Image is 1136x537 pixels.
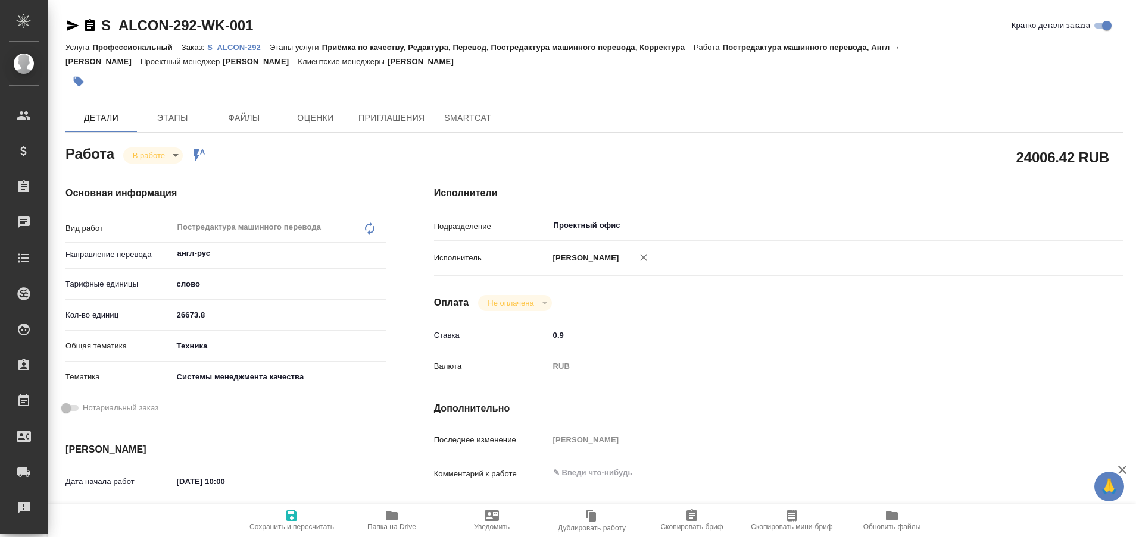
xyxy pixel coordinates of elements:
p: Направление перевода [65,249,173,260]
span: Скопировать бриф [660,523,723,531]
div: В работе [478,295,551,311]
p: Валюта [434,360,549,372]
p: Ставка [434,329,549,341]
input: ✎ Введи что-нибудь [173,473,277,490]
span: Папка на Drive [367,523,416,531]
p: Исполнитель [434,252,549,264]
h4: Оплата [434,296,469,310]
span: Файлы [216,111,273,125]
p: [PERSON_NAME] [223,57,298,66]
button: Не оплачена [484,298,537,308]
h2: Работа [65,142,114,164]
p: S_ALCON-292 [207,43,270,52]
input: ✎ Введи что-нибудь [173,306,386,324]
span: Дублировать работу [558,524,626,532]
button: Добавить тэг [65,68,92,95]
button: Сохранить и пересчитать [242,504,342,537]
span: Скопировать мини-бриф [751,523,832,531]
h4: Исполнители [434,186,1123,200]
p: Услуга [65,43,92,52]
button: В работе [129,150,168,161]
button: 🙏 [1094,472,1124,501]
p: Тематика [65,371,173,383]
button: Скопировать ссылку [83,18,97,33]
p: [PERSON_NAME] [549,252,619,264]
span: Приглашения [358,111,425,125]
p: Заказ: [182,43,207,52]
a: S_ALCON-292 [207,42,270,52]
p: Вид работ [65,222,173,234]
button: Уведомить [442,504,542,537]
a: S_ALCON-292-WK-001 [101,17,253,33]
p: Профессиональный [92,43,181,52]
span: Сохранить и пересчитать [249,523,334,531]
button: Дублировать работу [542,504,642,537]
p: Общая тематика [65,340,173,352]
span: SmartCat [439,111,497,125]
button: Папка на Drive [342,504,442,537]
p: Дата начала работ [65,476,173,488]
button: Удалить исполнителя [631,244,657,271]
p: Этапы услуги [270,43,322,52]
span: Детали [73,111,130,125]
p: Кол-во единиц [65,309,173,321]
button: Open [380,252,382,255]
h4: Дополнительно [434,401,1123,416]
p: Последнее изменение [434,434,549,446]
button: Open [1059,224,1062,227]
h4: Основная информация [65,186,386,200]
span: Нотариальный заказ [83,402,158,414]
p: Клиентские менеджеры [298,57,388,66]
div: слово [173,274,386,294]
input: ✎ Введи что-нибудь [549,326,1066,344]
span: 🙏 [1099,474,1119,499]
span: Оценки [287,111,344,125]
span: Кратко детали заказа [1012,20,1090,32]
p: Тарифные единицы [65,278,173,290]
div: Системы менеджмента качества [173,367,386,387]
input: Пустое поле [549,431,1066,448]
p: Комментарий к работе [434,468,549,480]
span: Обновить файлы [863,523,921,531]
p: [PERSON_NAME] [388,57,463,66]
div: RUB [549,356,1066,376]
p: Работа [694,43,723,52]
div: Техника [173,336,386,356]
button: Обновить файлы [842,504,942,537]
button: Скопировать ссылку для ЯМессенджера [65,18,80,33]
h2: 24006.42 RUB [1016,147,1109,167]
button: Скопировать бриф [642,504,742,537]
p: Проектный менеджер [141,57,223,66]
span: Уведомить [474,523,510,531]
h4: [PERSON_NAME] [65,442,386,457]
span: Этапы [144,111,201,125]
button: Скопировать мини-бриф [742,504,842,537]
div: В работе [123,147,183,164]
p: Подразделение [434,221,549,233]
p: Приёмка по качеству, Редактура, Перевод, Постредактура машинного перевода, Корректура [322,43,694,52]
